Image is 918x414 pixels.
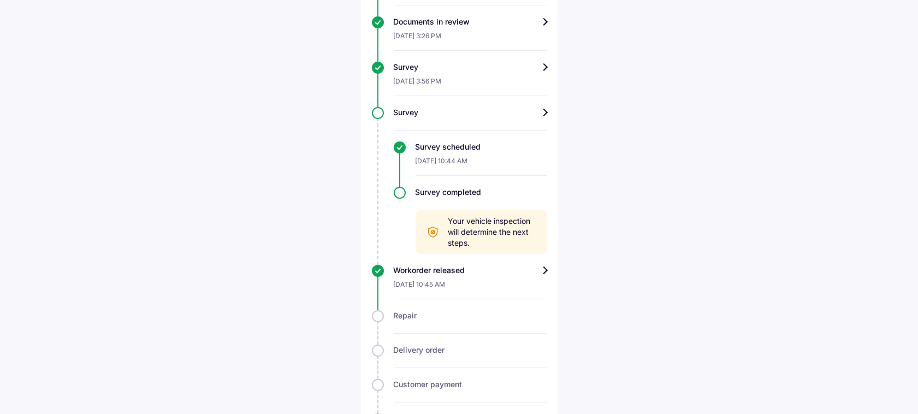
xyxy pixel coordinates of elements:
div: Workorder released [394,265,547,276]
div: Survey [394,107,547,118]
div: Documents in review [394,16,547,27]
div: Survey [394,62,547,73]
span: Your vehicle inspection will determine the next steps. [448,216,536,249]
div: Delivery order [394,345,547,356]
div: Survey scheduled [416,141,547,152]
div: Customer payment [394,379,547,390]
div: [DATE] 10:44 AM [416,152,547,176]
div: [DATE] 3:56 PM [394,73,547,96]
div: Repair [394,310,547,321]
div: [DATE] 10:45 AM [394,276,547,299]
div: Survey completed [416,187,547,198]
div: [DATE] 3:26 PM [394,27,547,51]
